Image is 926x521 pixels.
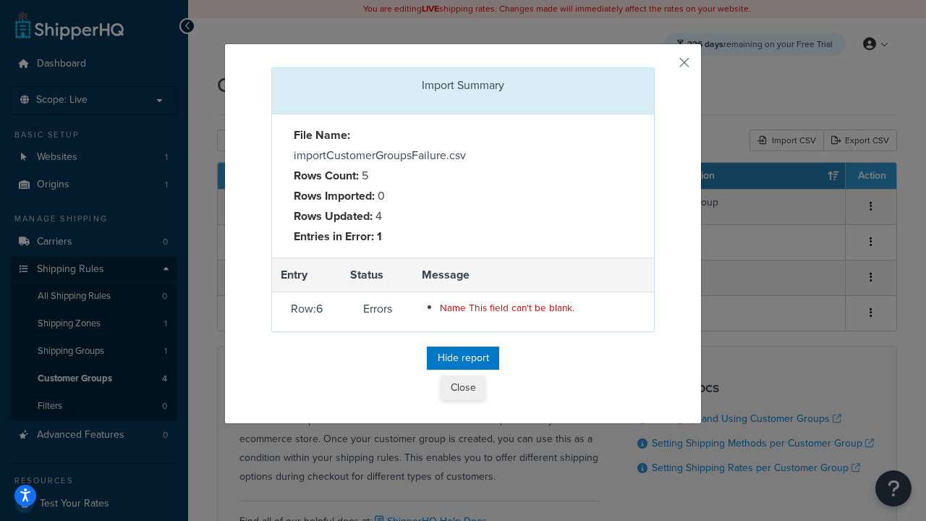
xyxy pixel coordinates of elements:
[283,79,643,92] h3: Import Summary
[283,125,463,247] div: importCustomerGroupsFailure.csv 5 0 4
[294,127,350,143] strong: File Name:
[341,292,413,331] td: Errors
[294,187,375,204] strong: Rows Imported:
[272,292,341,331] td: Row: 6
[413,258,654,292] th: Message
[294,167,359,184] strong: Rows Count:
[427,347,499,370] button: Hide report
[294,228,382,245] strong: Entries in Error: 1
[441,376,485,400] button: Close
[341,258,413,292] th: Status
[294,208,373,224] strong: Rows Updated:
[440,300,574,315] span: Name This field can't be blank.
[272,258,341,292] th: Entry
